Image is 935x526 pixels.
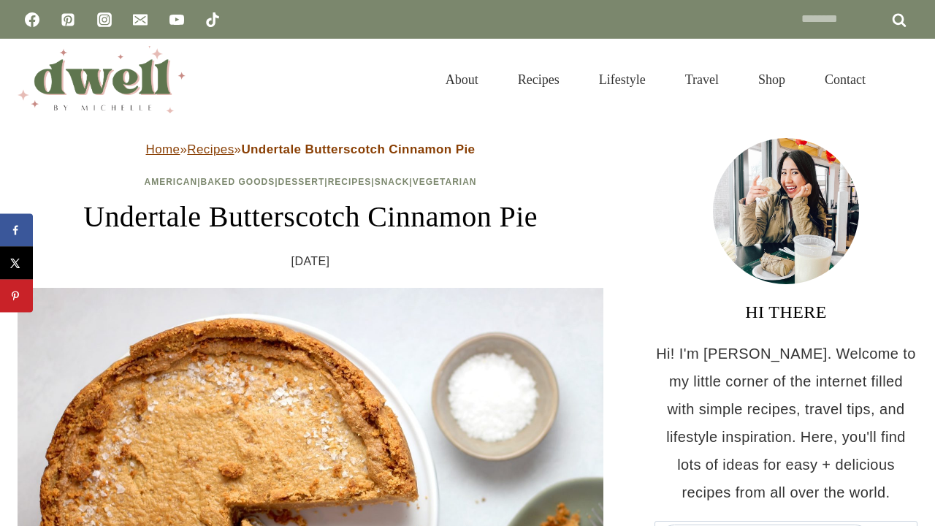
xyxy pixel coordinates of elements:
span: | | | | | [145,177,477,187]
nav: Primary Navigation [426,54,885,105]
h3: HI THERE [654,299,917,325]
a: YouTube [162,5,191,34]
a: Recipes [328,177,372,187]
a: Shop [739,54,805,105]
a: Facebook [18,5,47,34]
a: Snack [375,177,410,187]
time: [DATE] [291,251,330,272]
a: Pinterest [53,5,83,34]
a: Lifestyle [579,54,665,105]
a: Email [126,5,155,34]
h1: Undertale Butterscotch Cinnamon Pie [18,195,603,239]
img: DWELL by michelle [18,46,186,113]
a: TikTok [198,5,227,34]
a: Travel [665,54,739,105]
a: Baked Goods [201,177,275,187]
a: Contact [805,54,885,105]
a: Dessert [278,177,325,187]
a: Instagram [90,5,119,34]
button: View Search Form [893,67,917,92]
a: American [145,177,198,187]
p: Hi! I'm [PERSON_NAME]. Welcome to my little corner of the internet filled with simple recipes, tr... [654,340,917,506]
a: About [426,54,498,105]
span: » » [146,142,476,156]
strong: Undertale Butterscotch Cinnamon Pie [241,142,475,156]
a: Recipes [498,54,579,105]
a: Vegetarian [413,177,477,187]
a: Recipes [187,142,234,156]
a: Home [146,142,180,156]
